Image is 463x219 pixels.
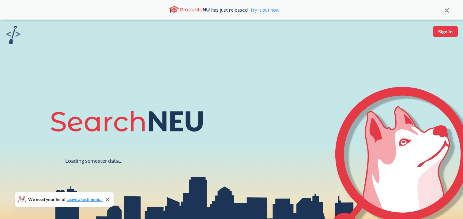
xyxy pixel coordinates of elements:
span: We need your help! [28,197,103,202]
button: Sign In [433,26,458,37]
div: Loading semester data... [65,157,122,164]
a: Try it out now! [249,7,280,13]
a: Leave a testimonial [66,197,103,202]
a: sandbox logo [6,26,21,46]
img: sandbox logo [6,26,21,44]
span: has just released! [211,6,280,13]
